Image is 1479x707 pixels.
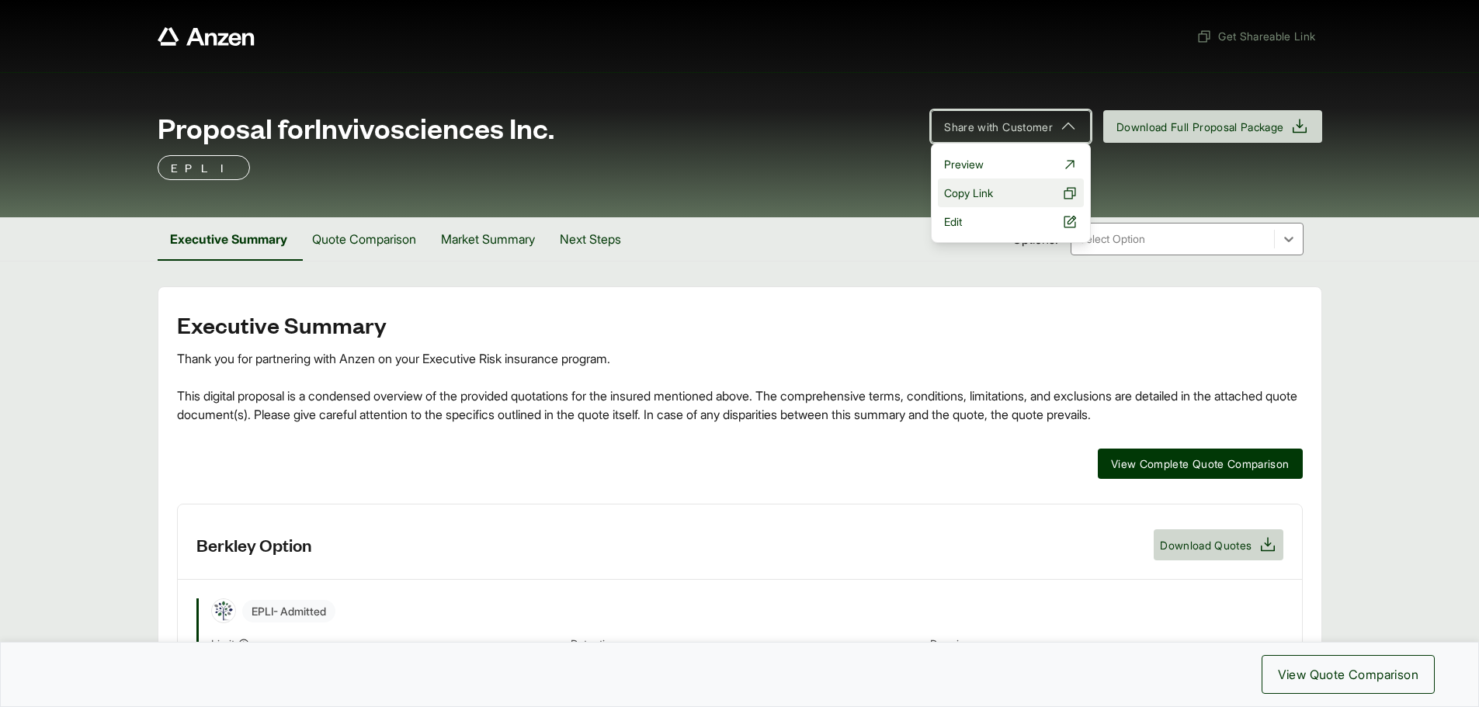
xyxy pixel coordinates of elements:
[300,217,429,261] button: Quote Comparison
[938,150,1084,178] a: Preview
[1111,456,1290,472] span: View Complete Quote Comparison
[1154,529,1283,560] button: Download Quotes
[1098,449,1303,479] button: View Complete Quote Comparison
[242,600,335,622] span: EPLI - Admitted
[171,158,237,177] p: EPLI
[930,636,1283,653] span: Premium
[944,156,984,172] span: Preview
[938,207,1084,236] a: Edit
[177,312,1303,337] h2: Executive Summary
[1190,22,1321,50] button: Get Shareable Link
[196,533,312,556] h3: Berkley Option
[1116,119,1284,135] span: Download Full Proposal Package
[212,599,235,622] img: Berkley Management Protection
[1278,665,1418,684] span: View Quote Comparison
[1160,537,1252,553] span: Download Quotes
[211,636,234,652] span: Limit
[1196,28,1315,44] span: Get Shareable Link
[429,217,547,261] button: Market Summary
[931,110,1091,143] button: Share with Customer
[944,213,962,230] span: Edit
[944,119,1053,135] span: Share with Customer
[938,178,1084,207] button: Copy Link
[944,185,993,201] span: Copy Link
[1103,110,1322,143] button: Download Full Proposal Package
[177,349,1303,424] div: Thank you for partnering with Anzen on your Executive Risk insurance program. This digital propos...
[158,112,554,143] span: Proposal for Invivosciences Inc.
[158,217,300,261] button: Executive Summary
[571,636,924,653] span: Retention
[1262,655,1435,694] button: View Quote Comparison
[158,27,255,46] a: Anzen website
[547,217,634,261] button: Next Steps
